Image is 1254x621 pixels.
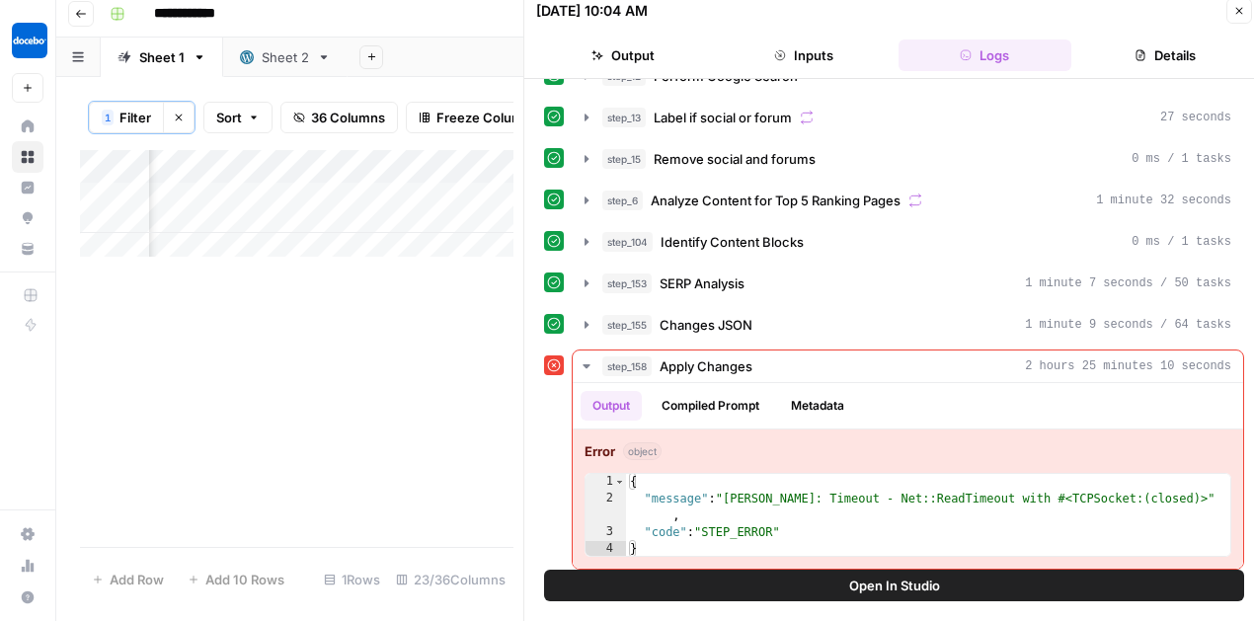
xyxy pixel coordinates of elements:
[119,108,151,127] span: Filter
[12,202,43,234] a: Opportunities
[12,141,43,173] a: Browse
[388,564,513,595] div: 23/36 Columns
[586,474,626,491] div: 1
[660,273,745,293] span: SERP Analysis
[660,315,752,335] span: Changes JSON
[436,108,538,127] span: Freeze Columns
[12,172,43,203] a: Insights
[573,309,1243,341] button: 1 minute 9 seconds / 64 tasks
[602,108,646,127] span: step_13
[585,441,615,461] strong: Error
[573,102,1243,133] button: 27 seconds
[586,541,626,558] div: 4
[12,518,43,550] a: Settings
[12,550,43,582] a: Usage
[1025,274,1231,292] span: 1 minute 7 seconds / 50 tasks
[623,442,662,460] span: object
[12,233,43,265] a: Your Data
[80,564,176,595] button: Add Row
[602,356,652,376] span: step_158
[899,39,1071,71] button: Logs
[139,47,185,67] div: Sheet 1
[316,564,388,595] div: 1 Rows
[602,315,652,335] span: step_155
[602,191,643,210] span: step_6
[573,226,1243,258] button: 0 ms / 1 tasks
[101,38,223,77] a: Sheet 1
[573,383,1243,569] div: 2 hours 25 minutes 10 seconds
[661,232,804,252] span: Identify Content Blocks
[602,273,652,293] span: step_153
[12,16,43,65] button: Workspace: Docebo
[654,149,816,169] span: Remove social and forums
[602,232,653,252] span: step_104
[1096,192,1231,209] span: 1 minute 32 seconds
[1025,316,1231,334] span: 1 minute 9 seconds / 64 tasks
[203,102,273,133] button: Sort
[105,110,111,125] span: 1
[573,185,1243,216] button: 1 minute 32 seconds
[216,108,242,127] span: Sort
[614,474,625,491] span: Toggle code folding, rows 1 through 4
[110,570,164,589] span: Add Row
[544,570,1244,601] button: Open In Studio
[1132,150,1231,168] span: 0 ms / 1 tasks
[651,191,901,210] span: Analyze Content for Top 5 Ranking Pages
[573,143,1243,175] button: 0 ms / 1 tasks
[406,102,551,133] button: Freeze Columns
[586,491,626,524] div: 2
[573,350,1243,382] button: 2 hours 25 minutes 10 seconds
[12,582,43,613] button: Help + Support
[602,149,646,169] span: step_15
[12,111,43,142] a: Home
[1025,357,1231,375] span: 2 hours 25 minutes 10 seconds
[849,576,940,595] span: Open In Studio
[536,39,709,71] button: Output
[654,108,792,127] span: Label if social or forum
[779,391,856,421] button: Metadata
[581,391,642,421] button: Output
[102,110,114,125] div: 1
[586,524,626,541] div: 3
[1079,39,1252,71] button: Details
[12,23,47,58] img: Docebo Logo
[1132,233,1231,251] span: 0 ms / 1 tasks
[1160,109,1231,126] span: 27 seconds
[311,108,385,127] span: 36 Columns
[573,268,1243,299] button: 1 minute 7 seconds / 50 tasks
[205,570,284,589] span: Add 10 Rows
[717,39,890,71] button: Inputs
[536,1,648,21] div: [DATE] 10:04 AM
[280,102,398,133] button: 36 Columns
[89,102,163,133] button: 1Filter
[176,564,296,595] button: Add 10 Rows
[262,47,309,67] div: Sheet 2
[650,391,771,421] button: Compiled Prompt
[660,356,752,376] span: Apply Changes
[223,38,348,77] a: Sheet 2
